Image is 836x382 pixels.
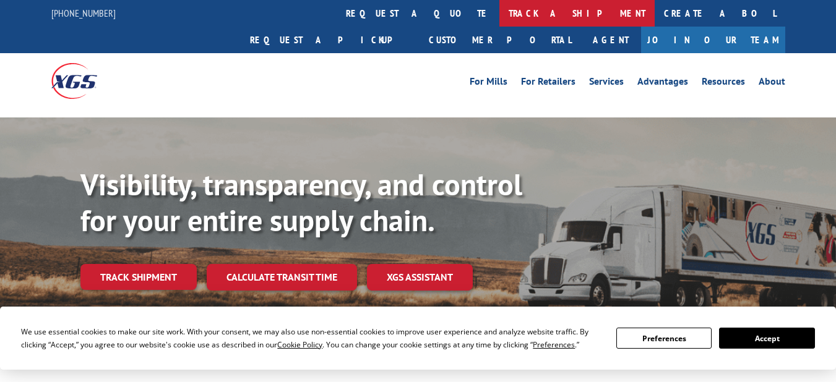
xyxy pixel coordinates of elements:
[521,77,575,90] a: For Retailers
[637,77,688,90] a: Advantages
[420,27,580,53] a: Customer Portal
[641,27,785,53] a: Join Our Team
[759,77,785,90] a: About
[533,339,575,350] span: Preferences
[80,165,522,239] b: Visibility, transparency, and control for your entire supply chain.
[589,77,624,90] a: Services
[367,264,473,291] a: XGS ASSISTANT
[702,77,745,90] a: Resources
[580,27,641,53] a: Agent
[80,264,197,290] a: Track shipment
[616,328,712,349] button: Preferences
[719,328,814,349] button: Accept
[21,325,601,351] div: We use essential cookies to make our site work. With your consent, we may also use non-essential ...
[207,264,357,291] a: Calculate transit time
[470,77,507,90] a: For Mills
[51,7,116,19] a: [PHONE_NUMBER]
[241,27,420,53] a: Request a pickup
[277,339,322,350] span: Cookie Policy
